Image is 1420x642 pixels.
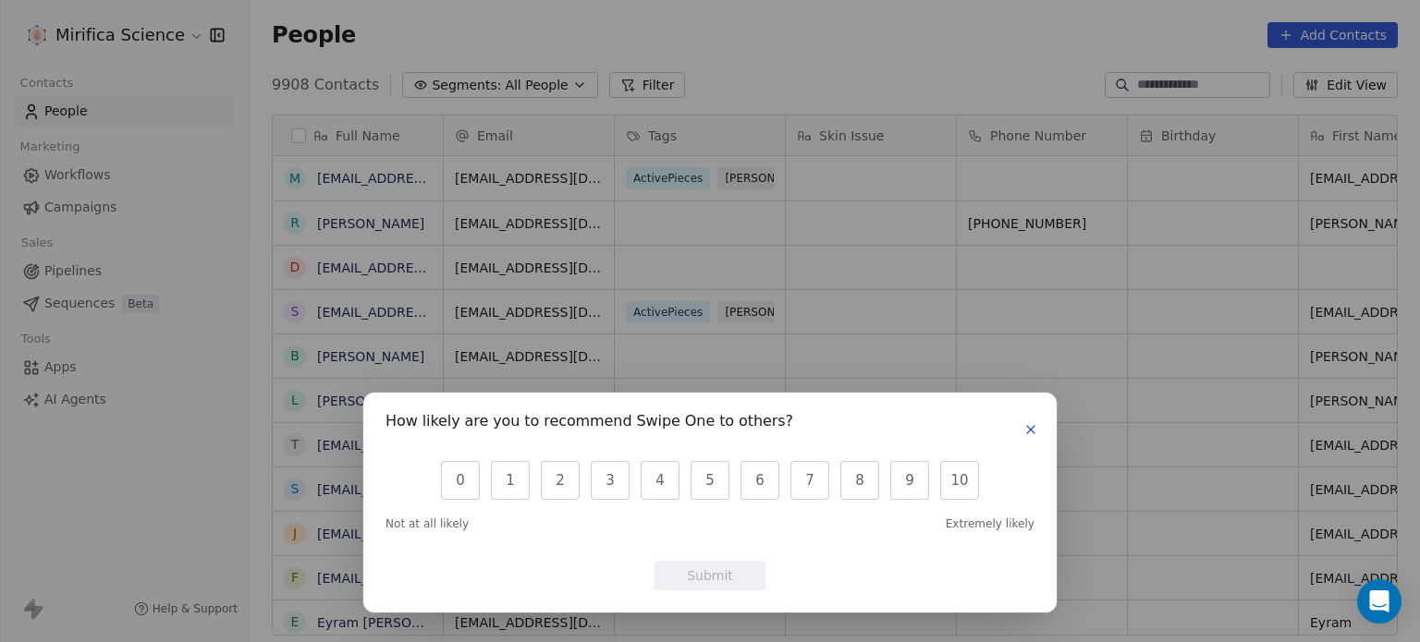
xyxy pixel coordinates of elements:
[655,561,765,590] button: Submit
[591,461,630,500] button: 3
[441,461,480,500] button: 0
[940,461,979,500] button: 10
[790,461,829,500] button: 7
[840,461,879,500] button: 8
[541,461,580,500] button: 2
[491,461,530,500] button: 1
[386,516,469,531] span: Not at all likely
[946,516,1034,531] span: Extremely likely
[691,461,729,500] button: 5
[386,415,793,433] h1: How likely are you to recommend Swipe One to others?
[741,461,779,500] button: 6
[641,461,679,500] button: 4
[890,461,929,500] button: 9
